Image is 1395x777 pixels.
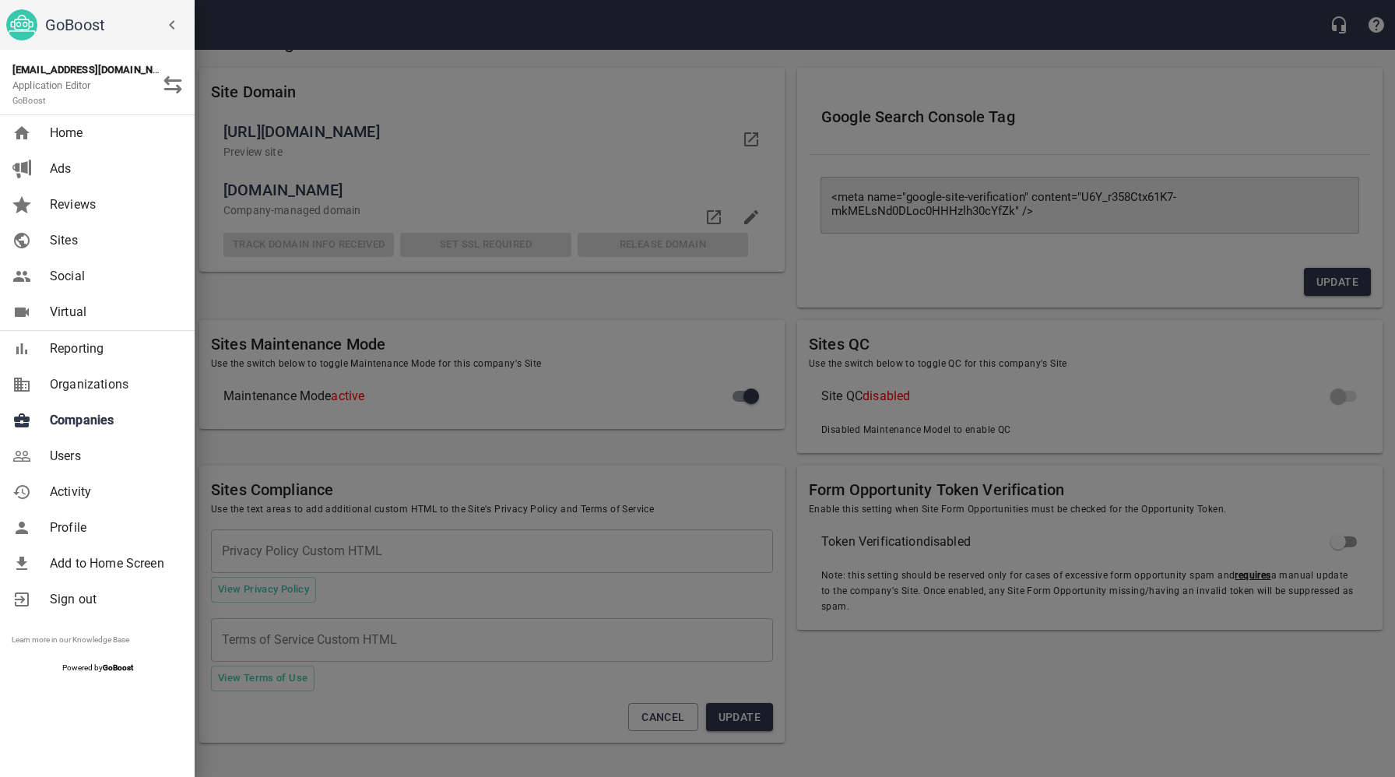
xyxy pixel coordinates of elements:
strong: GoBoost [103,663,133,672]
span: Users [50,447,176,466]
span: Add to Home Screen [50,554,176,573]
button: Switch Role [154,66,192,104]
span: Reporting [50,339,176,358]
img: go_boost_head.png [6,9,37,40]
span: Virtual [50,303,176,322]
strong: [EMAIL_ADDRESS][DOMAIN_NAME] [12,64,177,76]
span: Sites [50,231,176,250]
h6: GoBoost [45,12,188,37]
span: Activity [50,483,176,501]
span: Reviews [50,195,176,214]
span: Sign out [50,590,176,609]
span: Application Editor [12,79,91,107]
a: Learn more in our Knowledge Base [12,635,129,644]
span: Powered by [62,663,133,672]
small: GoBoost [12,96,46,106]
span: Companies [50,411,176,430]
span: Organizations [50,375,176,394]
span: Home [50,124,176,142]
span: Ads [50,160,176,178]
span: Profile [50,519,176,537]
span: Social [50,267,176,286]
